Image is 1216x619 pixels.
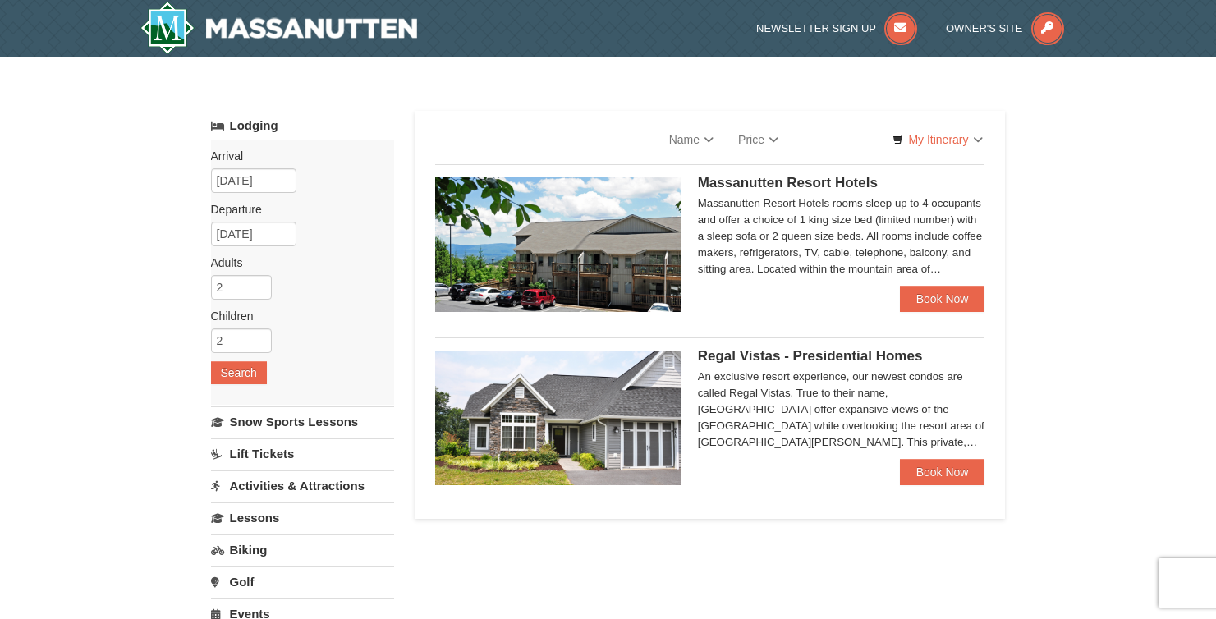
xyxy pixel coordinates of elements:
[211,201,382,218] label: Departure
[211,470,394,501] a: Activities & Attractions
[435,351,681,485] img: 19218991-1-902409a9.jpg
[140,2,418,54] img: Massanutten Resort Logo
[946,22,1023,34] span: Owner's Site
[211,534,394,565] a: Biking
[756,22,917,34] a: Newsletter Sign Up
[698,175,878,190] span: Massanutten Resort Hotels
[211,111,394,140] a: Lodging
[435,177,681,312] img: 19219026-1-e3b4ac8e.jpg
[140,2,418,54] a: Massanutten Resort
[882,127,993,152] a: My Itinerary
[698,195,985,277] div: Massanutten Resort Hotels rooms sleep up to 4 occupants and offer a choice of 1 king size bed (li...
[900,286,985,312] a: Book Now
[211,148,382,164] label: Arrival
[657,123,726,156] a: Name
[211,361,267,384] button: Search
[946,22,1064,34] a: Owner's Site
[211,502,394,533] a: Lessons
[900,459,985,485] a: Book Now
[756,22,876,34] span: Newsletter Sign Up
[698,348,923,364] span: Regal Vistas - Presidential Homes
[211,406,394,437] a: Snow Sports Lessons
[698,369,985,451] div: An exclusive resort experience, our newest condos are called Regal Vistas. True to their name, [G...
[211,438,394,469] a: Lift Tickets
[211,308,382,324] label: Children
[726,123,791,156] a: Price
[211,566,394,597] a: Golf
[211,254,382,271] label: Adults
